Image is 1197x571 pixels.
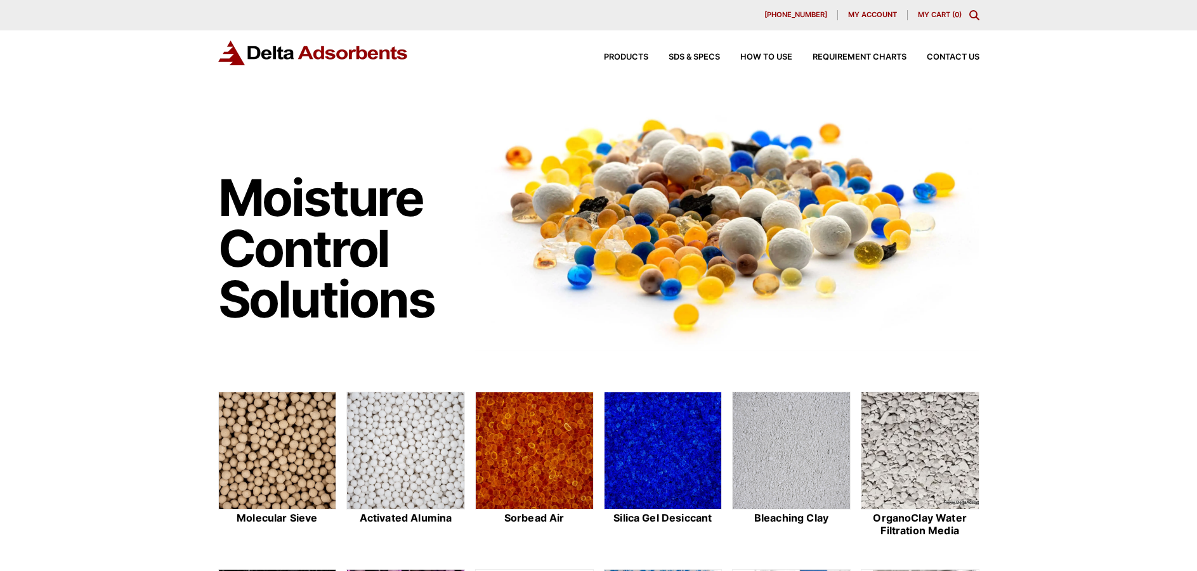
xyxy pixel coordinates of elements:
[475,392,594,539] a: Sorbead Air
[648,53,720,61] a: SDS & SPECS
[604,53,648,61] span: Products
[604,392,723,539] a: Silica Gel Desiccant
[218,512,337,524] h2: Molecular Sieve
[918,10,962,19] a: My Cart (0)
[475,512,594,524] h2: Sorbead Air
[848,11,897,18] span: My account
[218,41,409,65] img: Delta Adsorbents
[861,392,979,539] a: OrganoClay Water Filtration Media
[906,53,979,61] a: Contact Us
[218,392,337,539] a: Molecular Sieve
[927,53,979,61] span: Contact Us
[732,392,851,539] a: Bleaching Clay
[346,392,465,539] a: Activated Alumina
[346,512,465,524] h2: Activated Alumina
[604,512,723,524] h2: Silica Gel Desiccant
[861,512,979,536] h2: OrganoClay Water Filtration Media
[584,53,648,61] a: Products
[720,53,792,61] a: How to Use
[813,53,906,61] span: Requirement Charts
[969,10,979,20] div: Toggle Modal Content
[754,10,838,20] a: [PHONE_NUMBER]
[218,172,463,324] h1: Moisture Control Solutions
[764,11,827,18] span: [PHONE_NUMBER]
[838,10,908,20] a: My account
[792,53,906,61] a: Requirement Charts
[740,53,792,61] span: How to Use
[475,96,979,351] img: Image
[955,10,959,19] span: 0
[669,53,720,61] span: SDS & SPECS
[732,512,851,524] h2: Bleaching Clay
